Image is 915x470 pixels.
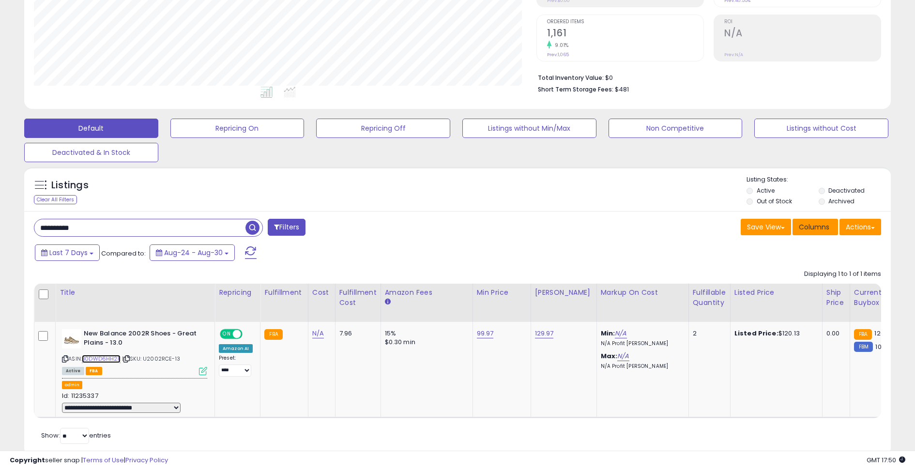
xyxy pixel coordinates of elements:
small: Prev: N/A [724,52,743,58]
b: Min: [601,329,615,338]
a: 99.97 [477,329,494,338]
small: FBA [854,329,872,340]
b: Total Inventory Value: [538,74,604,82]
a: N/A [615,329,626,338]
label: Active [757,186,775,195]
label: Out of Stock [757,197,792,205]
div: Fulfillment Cost [339,288,377,308]
div: Title [60,288,211,298]
button: Listings without Min/Max [462,119,596,138]
div: 15% [385,329,465,338]
div: Current Buybox Price [854,288,904,308]
div: Markup on Cost [601,288,685,298]
div: 0.00 [826,329,842,338]
button: Default [24,119,158,138]
span: Id: 11235337 [62,391,98,400]
span: OFF [241,330,257,338]
div: Ship Price [826,288,846,308]
span: $481 [615,85,629,94]
div: Min Price [477,288,527,298]
span: ROI [724,19,881,25]
span: Aug-24 - Aug-30 [164,248,223,258]
span: 120.13 [874,329,892,338]
img: 31r6F-5Kj-L._SL40_.jpg [62,329,81,349]
b: New Balance 2002R Shoes - Great Plains - 13.0 [84,329,201,349]
button: Columns [793,219,838,235]
h5: Listings [51,179,89,192]
th: The percentage added to the cost of goods (COGS) that forms the calculator for Min & Max prices. [596,284,688,322]
a: N/A [617,351,629,361]
div: Repricing [219,288,256,298]
p: Listing States: [747,175,890,184]
button: Save View [741,219,791,235]
a: B0DWD6HH2P [82,355,121,363]
div: Cost [312,288,331,298]
div: 7.96 [339,329,373,338]
span: ON [221,330,233,338]
button: Aug-24 - Aug-30 [150,244,235,261]
small: FBM [854,342,873,352]
span: Show: entries [41,431,111,440]
strong: Copyright [10,455,45,465]
button: Listings without Cost [754,119,888,138]
span: FBA [86,367,102,375]
div: Listed Price [734,288,818,298]
span: 105.22 [875,342,895,351]
div: Amazon AI [219,344,253,353]
div: ASIN: [62,329,207,374]
div: Amazon Fees [385,288,469,298]
div: Preset: [219,355,253,377]
button: Non Competitive [609,119,743,138]
div: Clear All Filters [34,195,77,204]
p: N/A Profit [PERSON_NAME] [601,363,681,370]
a: 129.97 [535,329,554,338]
b: Max: [601,351,618,361]
div: [PERSON_NAME] [535,288,593,298]
small: Amazon Fees. [385,298,391,306]
div: 2 [693,329,723,338]
span: Ordered Items [547,19,703,25]
button: Last 7 Days [35,244,100,261]
div: $120.13 [734,329,815,338]
li: $0 [538,71,874,83]
h2: 1,161 [547,28,703,41]
small: 9.01% [551,42,569,49]
button: Repricing On [170,119,305,138]
div: Displaying 1 to 1 of 1 items [804,270,881,279]
span: Compared to: [101,249,146,258]
a: Privacy Policy [125,455,168,465]
span: Columns [799,222,829,232]
button: Actions [839,219,881,235]
div: seller snap | | [10,456,168,465]
button: admin [62,381,82,389]
span: All listings currently available for purchase on Amazon [62,367,84,375]
b: Short Term Storage Fees: [538,85,613,93]
small: FBA [264,329,282,340]
p: N/A Profit [PERSON_NAME] [601,340,681,347]
button: Deactivated & In Stock [24,143,158,162]
button: Repricing Off [316,119,450,138]
div: Fulfillable Quantity [693,288,726,308]
div: Fulfillment [264,288,304,298]
h2: N/A [724,28,881,41]
b: Listed Price: [734,329,778,338]
small: Prev: 1,065 [547,52,569,58]
span: | SKU: U2002RCE-13 [122,355,180,363]
label: Archived [828,197,854,205]
button: Filters [268,219,305,236]
span: 2025-09-7 17:50 GMT [867,455,905,465]
a: N/A [312,329,324,338]
a: Terms of Use [83,455,124,465]
div: $0.30 min [385,338,465,347]
label: Deactivated [828,186,865,195]
span: Last 7 Days [49,248,88,258]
